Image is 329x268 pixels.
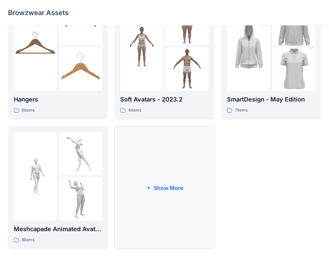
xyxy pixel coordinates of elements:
[8,8,69,17] p: Browzwear Assets
[128,107,141,114] p: 4 items
[59,177,102,220] img: folder 3
[227,14,270,79] img: folder 1
[14,154,57,198] img: folder 1
[120,95,209,104] p: Soft Avatars - 2023.2
[272,37,315,102] img: folder 3
[22,237,34,244] p: 8 items
[120,25,163,68] img: folder 1
[114,126,214,249] button: Show More
[22,107,34,114] p: 6 items
[8,126,108,249] a: folder 1folder 2folder 3Meshcapade Animated Avatars8items
[235,107,248,114] p: 7 items
[59,48,102,91] img: folder 3
[165,48,209,91] img: folder 3
[14,95,102,104] p: Hangers
[14,224,102,234] p: Meshcapade Animated Avatars
[59,132,102,175] img: folder 2
[227,95,315,104] p: SmartDesign - May Edition
[14,25,57,68] img: folder 1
